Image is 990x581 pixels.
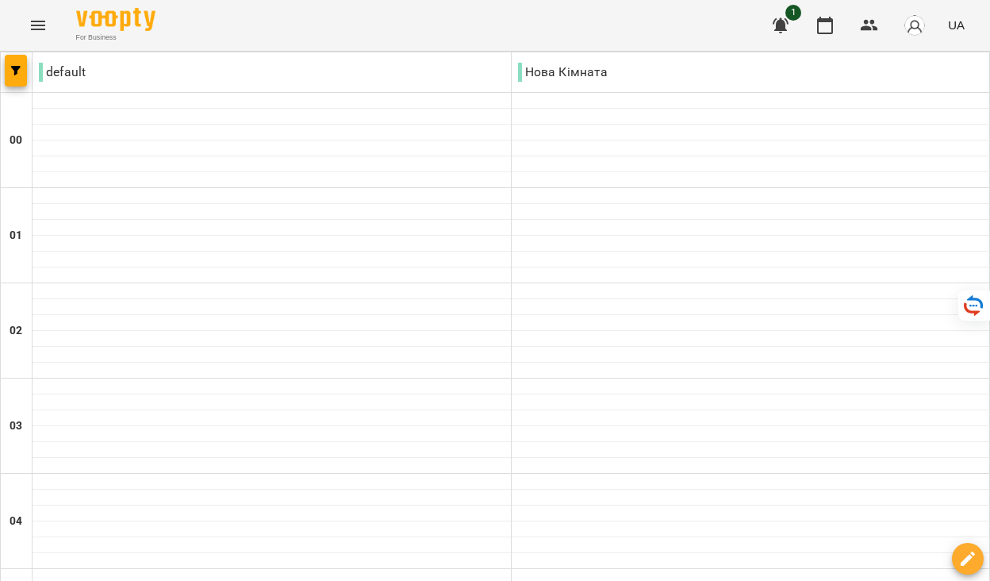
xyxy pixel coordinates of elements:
[76,8,155,31] img: Voopty Logo
[518,63,608,82] p: Нова Кімната
[76,33,155,43] span: For Business
[942,10,971,40] button: UA
[948,17,965,33] span: UA
[10,132,22,149] h6: 00
[10,417,22,435] h6: 03
[10,322,22,340] h6: 02
[19,6,57,44] button: Menu
[10,513,22,530] h6: 04
[904,14,926,37] img: avatar_s.png
[10,227,22,244] h6: 01
[785,5,801,21] span: 1
[39,63,86,82] p: default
